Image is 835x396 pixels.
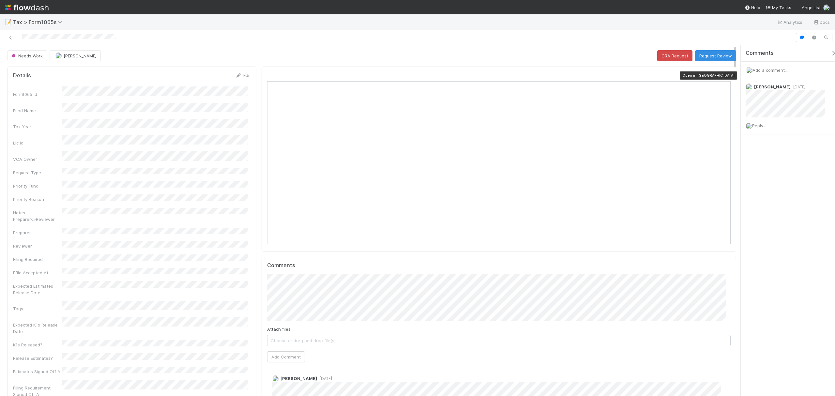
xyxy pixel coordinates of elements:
[766,4,791,11] a: My Tasks
[13,156,62,162] div: VCA Owner
[752,68,788,73] span: Add a comment...
[752,123,766,128] span: Reply...
[272,375,279,382] img: avatar_45ea4894-10ca-450f-982d-dabe3bd75b0b.png
[13,107,62,114] div: Fund Name
[802,5,821,10] span: AngelList
[13,196,62,203] div: Priority Reason
[695,50,736,61] button: Request Review
[823,5,830,11] img: avatar_d45d11ee-0024-4901-936f-9df0a9cc3b4e.png
[13,229,62,236] div: Preparer
[5,2,49,13] img: logo-inverted-e16ddd16eac7371096b0.svg
[13,342,62,348] div: K1s Released?
[317,376,332,381] span: [DATE]
[13,305,62,312] div: Tags
[13,19,66,25] span: Tax > Form1065s
[746,123,752,129] img: avatar_d45d11ee-0024-4901-936f-9df0a9cc3b4e.png
[746,67,752,73] img: avatar_d45d11ee-0024-4901-936f-9df0a9cc3b4e.png
[754,84,791,89] span: [PERSON_NAME]
[5,19,12,25] span: 📝
[13,283,62,296] div: Expected Estimates Release Date
[13,269,62,276] div: Efile Accepted At
[746,50,774,56] span: Comments
[13,368,62,375] div: Estimates Signed Off At
[13,183,62,189] div: Priority Fund
[791,84,806,89] span: [DATE]
[281,376,317,381] span: [PERSON_NAME]
[55,53,62,59] img: avatar_d45d11ee-0024-4901-936f-9df0a9cc3b4e.png
[13,355,62,361] div: Release Estimates?
[13,123,62,130] div: Tax Year
[13,169,62,176] div: Request Type
[235,73,251,78] a: Edit
[746,84,752,90] img: avatar_45ea4894-10ca-450f-982d-dabe3bd75b0b.png
[267,326,292,332] label: Attach files:
[13,140,62,146] div: Llc Id
[13,72,31,79] h5: Details
[13,243,62,249] div: Reviewer
[766,5,791,10] span: My Tasks
[813,18,830,26] a: Docs
[13,256,62,263] div: Filing Required
[777,18,803,26] a: Analytics
[13,322,62,335] div: Expected K1s Release Date
[13,209,62,222] div: Notes - Preparer<>Reviewer
[267,351,305,362] button: Add Comment
[657,50,692,61] button: CRA Request
[50,50,101,61] button: [PERSON_NAME]
[13,91,62,98] div: Form1065 Id
[745,4,760,11] div: Help
[267,335,730,346] span: Choose or drag and drop file(s)
[64,53,97,58] span: [PERSON_NAME]
[267,262,731,269] h5: Comments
